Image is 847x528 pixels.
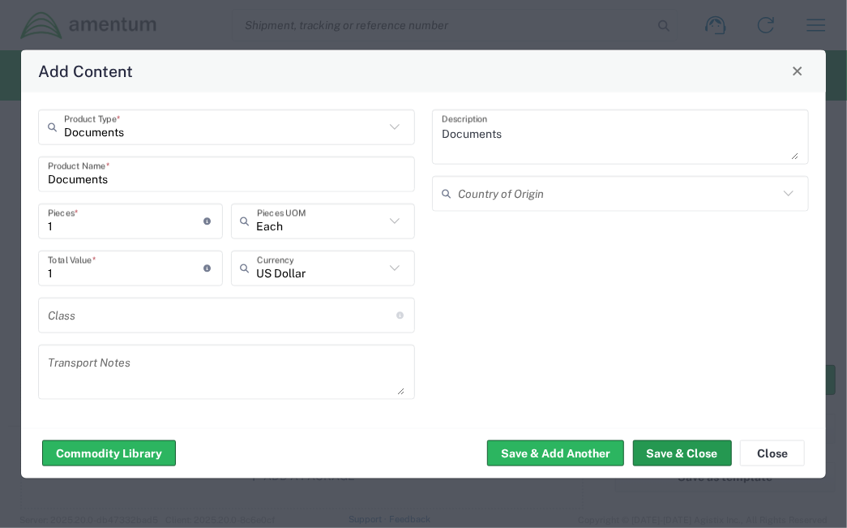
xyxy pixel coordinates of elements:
[740,440,805,466] button: Close
[487,440,624,466] button: Save & Add Another
[42,440,176,466] button: Commodity Library
[633,440,732,466] button: Save & Close
[786,59,809,82] button: Close
[38,59,133,83] h4: Add Content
